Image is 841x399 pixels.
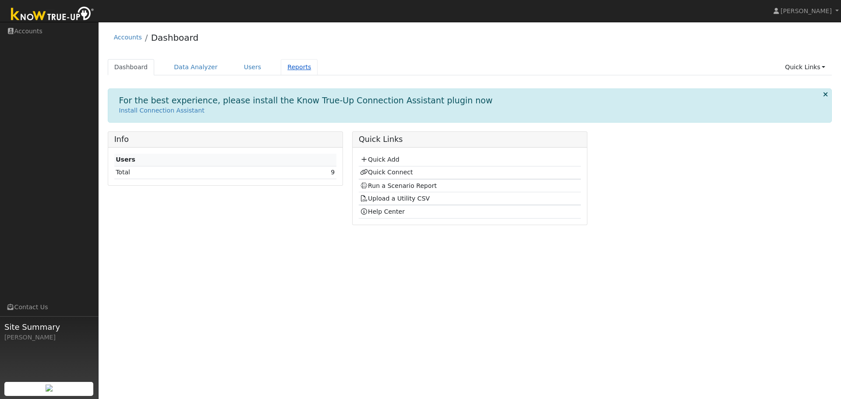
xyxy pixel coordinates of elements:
span: [PERSON_NAME] [781,7,832,14]
a: Upload a Utility CSV [360,195,430,202]
h5: Info [114,135,336,144]
a: Accounts [114,34,142,41]
div: [PERSON_NAME] [4,333,94,342]
a: Dashboard [151,32,199,43]
img: Know True-Up [7,5,99,25]
a: Quick Connect [360,169,413,176]
strong: Users [116,156,135,163]
a: Data Analyzer [167,59,224,75]
h5: Quick Links [359,135,581,144]
a: Reports [281,59,318,75]
a: Install Connection Assistant [119,107,205,114]
a: Users [237,59,268,75]
img: retrieve [46,385,53,392]
a: Quick Add [360,156,399,163]
a: 9 [331,169,335,176]
h1: For the best experience, please install the Know True-Up Connection Assistant plugin now [119,95,493,106]
a: Dashboard [108,59,155,75]
a: Help Center [360,208,405,215]
a: Quick Links [778,59,832,75]
span: Site Summary [4,321,94,333]
a: Run a Scenario Report [360,182,437,189]
td: Total [114,166,273,179]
